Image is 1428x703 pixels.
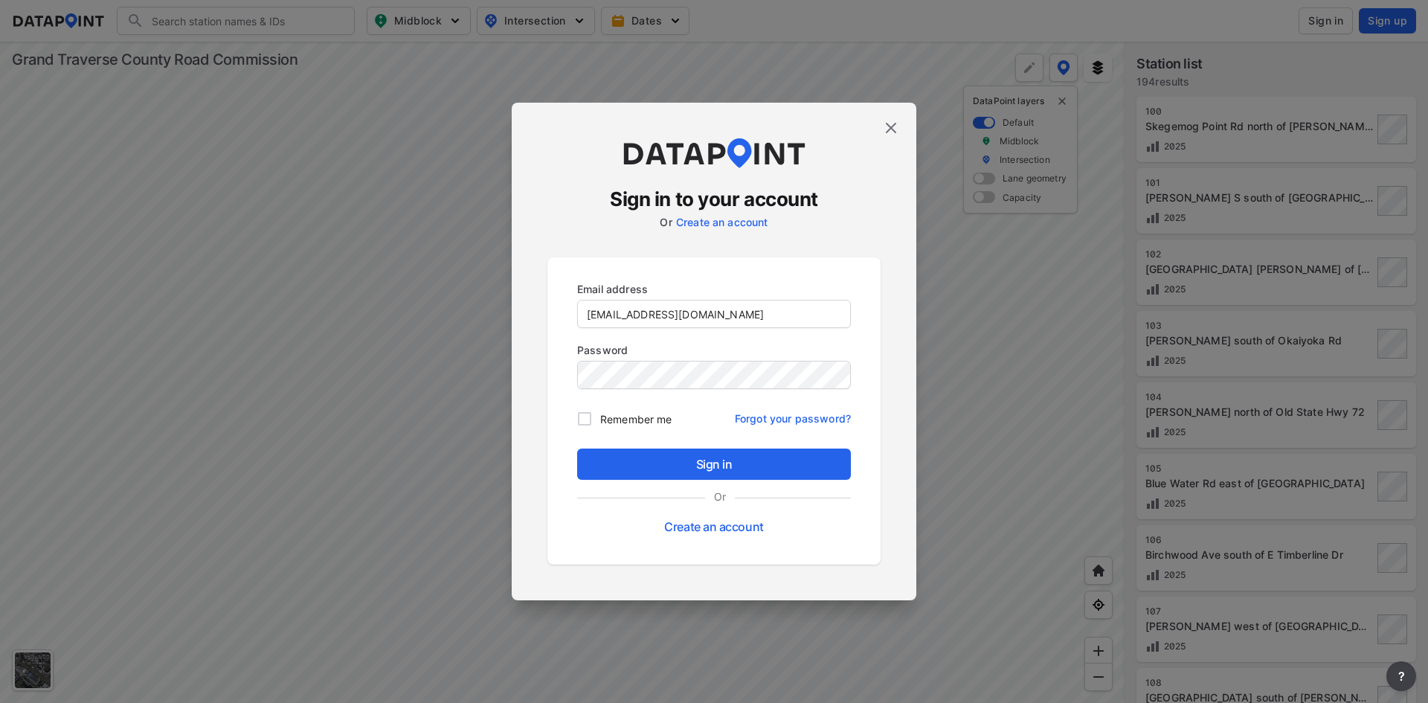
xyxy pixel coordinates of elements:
input: you@example.com [578,301,850,327]
span: Sign in [589,455,839,473]
span: ? [1395,667,1407,685]
h3: Sign in to your account [547,186,881,213]
label: Or [705,489,735,504]
button: Sign in [577,449,851,480]
label: Or [660,216,672,228]
a: Create an account [664,519,763,534]
a: Forgot your password? [735,403,851,426]
span: Remember me [600,411,672,427]
img: close.efbf2170.svg [882,119,900,137]
img: dataPointLogo.9353c09d.svg [621,138,807,168]
p: Email address [577,281,851,297]
p: Password [577,342,851,358]
a: Create an account [676,216,768,228]
button: more [1386,661,1416,691]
